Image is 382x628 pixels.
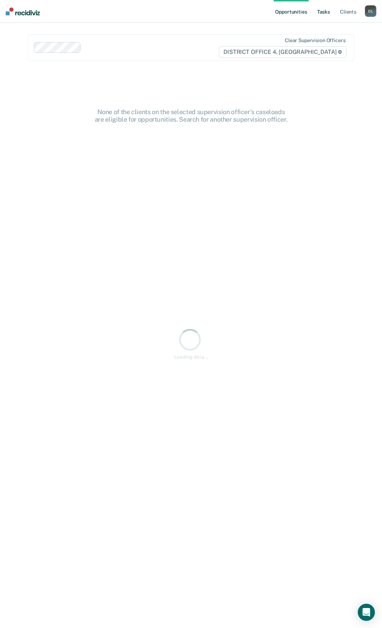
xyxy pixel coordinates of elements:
[219,46,347,58] span: DISTRICT OFFICE 4, [GEOGRAPHIC_DATA]
[174,354,208,360] div: Loading data...
[6,7,40,15] img: Recidiviz
[365,5,376,17] button: DL
[358,604,375,621] div: Open Intercom Messenger
[365,5,376,17] div: D L
[285,37,345,44] div: Clear supervision officers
